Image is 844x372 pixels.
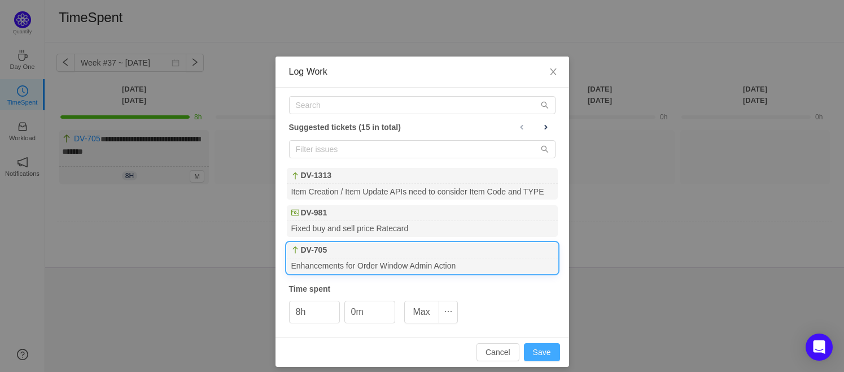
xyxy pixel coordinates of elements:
div: Item Creation / Item Update APIs need to consider Item Code and TYPE [287,184,558,199]
div: Open Intercom Messenger [806,334,833,361]
i: icon: search [541,145,549,153]
button: Cancel [476,343,519,361]
i: icon: close [549,67,558,76]
input: Filter issues [289,140,556,158]
button: Max [404,301,439,323]
img: Enhancement - Internal [291,172,299,180]
div: Time spent [289,283,556,295]
img: Feature Request - Client [291,209,299,217]
b: DV-981 [301,207,327,219]
b: DV-1313 [301,170,331,181]
img: Enhancement - Internal [291,246,299,254]
input: Search [289,96,556,114]
div: Log Work [289,66,556,78]
button: icon: ellipsis [439,301,458,323]
div: Fixed buy and sell price Ratecard [287,221,558,236]
div: Enhancements for Order Window Admin Action [287,258,558,274]
b: DV-705 [301,244,327,256]
div: Suggested tickets (15 in total) [289,120,556,135]
button: Save [524,343,560,361]
i: icon: search [541,101,549,109]
button: Close [537,57,569,88]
